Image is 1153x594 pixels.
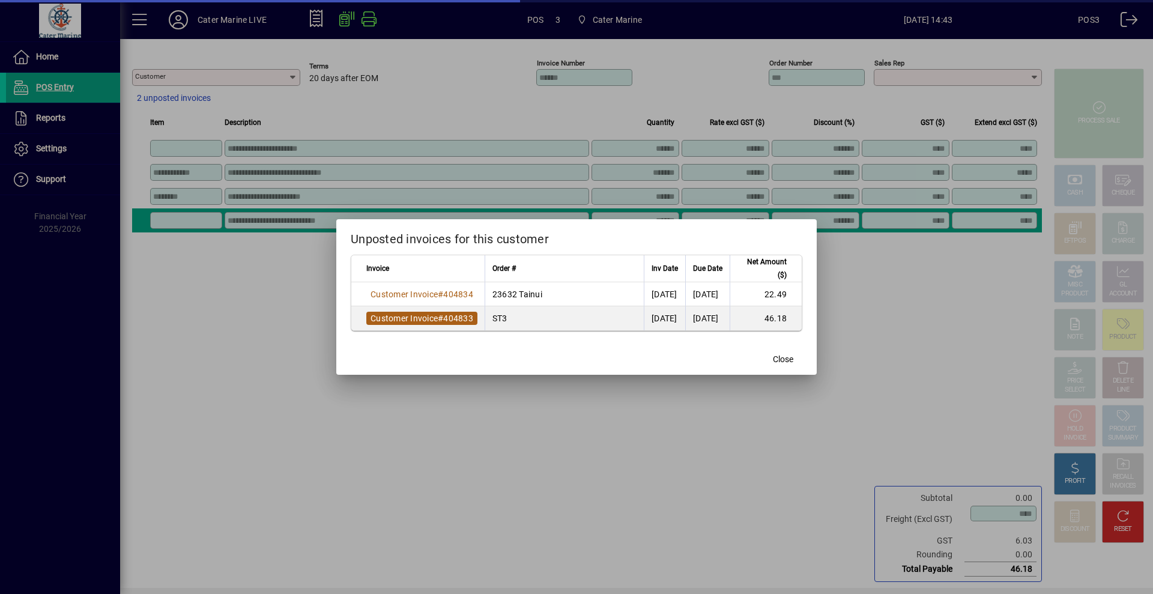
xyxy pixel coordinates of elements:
span: Close [773,353,793,366]
span: Net Amount ($) [737,255,787,282]
span: 404833 [443,314,473,323]
span: 404834 [443,289,473,299]
span: # [438,314,443,323]
span: Order # [492,262,516,275]
span: Invoice [366,262,389,275]
td: 46.18 [730,306,802,330]
a: Customer Invoice#404833 [366,312,477,325]
button: Close [764,348,802,370]
span: ST3 [492,314,507,323]
span: # [438,289,443,299]
span: Due Date [693,262,722,275]
span: Inv Date [652,262,678,275]
td: [DATE] [685,282,730,306]
a: Customer Invoice#404834 [366,288,477,301]
td: 22.49 [730,282,802,306]
span: Customer Invoice [371,289,438,299]
td: [DATE] [685,306,730,330]
h2: Unposted invoices for this customer [336,219,817,254]
span: Customer Invoice [371,314,438,323]
td: [DATE] [644,306,685,330]
td: [DATE] [644,282,685,306]
span: 23632 Tainui [492,289,542,299]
